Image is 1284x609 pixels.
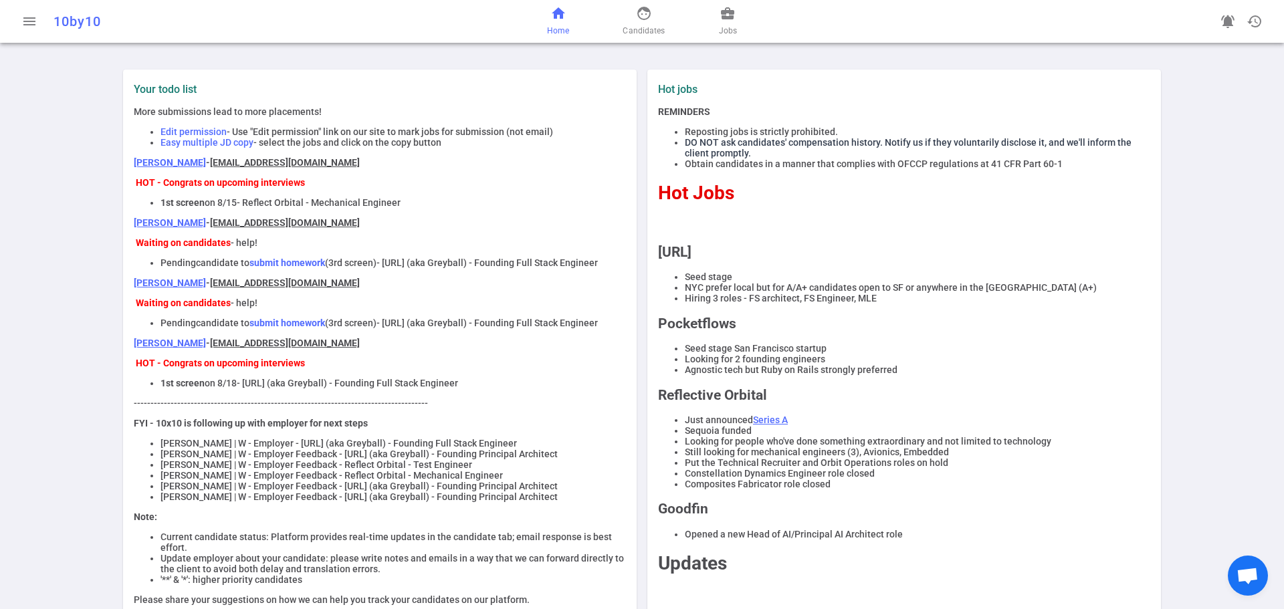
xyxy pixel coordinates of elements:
li: [PERSON_NAME] | W - Employer Feedback - [URL] (aka Greyball) - Founding Principal Architect [160,481,626,491]
li: Put the Technical Recruiter and Orbit Operations roles on hold [685,457,1150,468]
button: Open history [1241,8,1268,35]
a: Jobs [719,5,737,37]
span: DO NOT ask candidates' compensation history. Notify us if they voluntarily disclose it, and we'll... [685,137,1132,158]
a: [PERSON_NAME] [134,338,206,348]
strong: 1st screen [160,197,205,208]
button: Open menu [16,8,43,35]
li: Agnostic tech but Ruby on Rails strongly preferred [685,364,1150,375]
span: More submissions lead to more placements! [134,106,322,117]
strong: - [206,157,360,168]
h2: Goodfin [658,501,1150,517]
h2: [URL] [658,244,1150,260]
span: on 8/15 [205,197,237,208]
a: [PERSON_NAME] [134,217,206,228]
a: Home [547,5,569,37]
li: Looking for people who've done something extraordinary and not limited to technology [685,436,1150,447]
div: 10by10 [53,13,423,29]
label: Your todo list [134,83,626,96]
li: Opened a new Head of AI/Principal AI Architect role [685,529,1150,539]
strong: submit homework [249,257,325,268]
span: Home [547,24,569,37]
h2: Reflective Orbital [658,387,1150,403]
span: - [URL] (aka Greyball) - Founding Full Stack Engineer [377,318,598,328]
li: Composites Fabricator role closed [685,479,1150,489]
a: [PERSON_NAME] [134,277,206,288]
li: [PERSON_NAME] | W - Employer Feedback - Reflect Orbital - Mechanical Engineer [160,470,626,481]
li: Just announced [685,414,1150,425]
a: Series A [753,414,788,425]
span: business_center [720,5,736,21]
li: '**' & '*': higher priority candidates [160,574,626,585]
span: Candidates [623,24,665,37]
span: history [1247,13,1263,29]
strong: - [206,338,360,348]
strong: - [206,277,360,288]
li: Sequoia funded [685,425,1150,436]
span: - select the jobs and click on the copy button [253,137,441,148]
li: Reposting jobs is strictly prohibited. [685,126,1150,137]
label: Hot jobs [658,83,899,96]
a: Candidates [623,5,665,37]
span: candidate to [196,318,249,328]
u: [EMAIL_ADDRESS][DOMAIN_NAME] [210,277,360,288]
u: [EMAIL_ADDRESS][DOMAIN_NAME] [210,338,360,348]
span: face [636,5,652,21]
strong: Waiting on candidates [136,297,231,308]
span: notifications_active [1220,13,1236,29]
span: - [URL] (aka Greyball) - Founding Full Stack Engineer [237,378,458,388]
span: Pending [160,318,196,328]
li: Constellation Dynamics Engineer role closed [685,468,1150,479]
li: NYC prefer local but for A/A+ candidates open to SF or anywhere in the [GEOGRAPHIC_DATA] (A+) [685,282,1150,293]
strong: - [206,217,360,228]
strong: FYI - 10x10 is following up with employer for next steps [134,418,368,429]
p: Please share your suggestions on how we can help you track your candidates on our platform. [134,594,626,605]
a: Open chat [1228,556,1268,596]
h2: Pocketflows [658,316,1150,332]
span: menu [21,13,37,29]
li: Looking for 2 founding engineers [685,354,1150,364]
span: Jobs [719,24,737,37]
u: [EMAIL_ADDRESS][DOMAIN_NAME] [210,157,360,168]
span: - help! [231,237,257,248]
span: home [550,5,566,21]
li: Update employer about your candidate: please write notes and emails in a way that we can forward ... [160,553,626,574]
li: [PERSON_NAME] | W - Employer Feedback - Reflect Orbital - Test Engineer [160,459,626,470]
span: on 8/18 [205,378,237,388]
a: Go to see announcements [1214,8,1241,35]
h1: Updates [658,552,1150,574]
strong: HOT - Congrats on upcoming interviews [136,177,305,188]
strong: 1st screen [160,378,205,388]
strong: Waiting on candidates [136,237,231,248]
a: [PERSON_NAME] [134,157,206,168]
span: Easy multiple JD copy [160,137,253,148]
span: (3rd screen) [325,257,377,268]
strong: HOT - Congrats on upcoming interviews [136,358,305,368]
span: Edit permission [160,126,227,137]
span: (3rd screen) [325,318,377,328]
span: Hot Jobs [658,182,734,204]
li: Seed stage San Francisco startup [685,343,1150,354]
li: [PERSON_NAME] | W - Employer Feedback - [URL] (aka Greyball) - Founding Principal Architect [160,491,626,502]
li: Seed stage [685,271,1150,282]
span: Pending [160,257,196,268]
li: Still looking for mechanical engineers (3), Avionics, Embedded [685,447,1150,457]
li: Current candidate status: Platform provides real-time updates in the candidate tab; email respons... [160,531,626,553]
u: [EMAIL_ADDRESS][DOMAIN_NAME] [210,217,360,228]
span: - Reflect Orbital - Mechanical Engineer [237,197,401,208]
li: Hiring 3 roles - FS architect, FS Engineer, MLE [685,293,1150,303]
span: candidate to [196,257,249,268]
strong: REMINDERS [658,106,710,117]
span: - help! [231,297,257,308]
p: ---------------------------------------------------------------------------------------- [134,398,626,408]
span: - [URL] (aka Greyball) - Founding Full Stack Engineer [377,257,598,268]
strong: Note: [134,511,157,522]
li: Obtain candidates in a manner that complies with OFCCP regulations at 41 CFR Part 60-1 [685,158,1150,169]
strong: submit homework [249,318,325,328]
span: - Use "Edit permission" link on our site to mark jobs for submission (not email) [227,126,553,137]
li: [PERSON_NAME] | W - Employer - [URL] (aka Greyball) - Founding Full Stack Engineer [160,438,626,449]
li: [PERSON_NAME] | W - Employer Feedback - [URL] (aka Greyball) - Founding Principal Architect [160,449,626,459]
